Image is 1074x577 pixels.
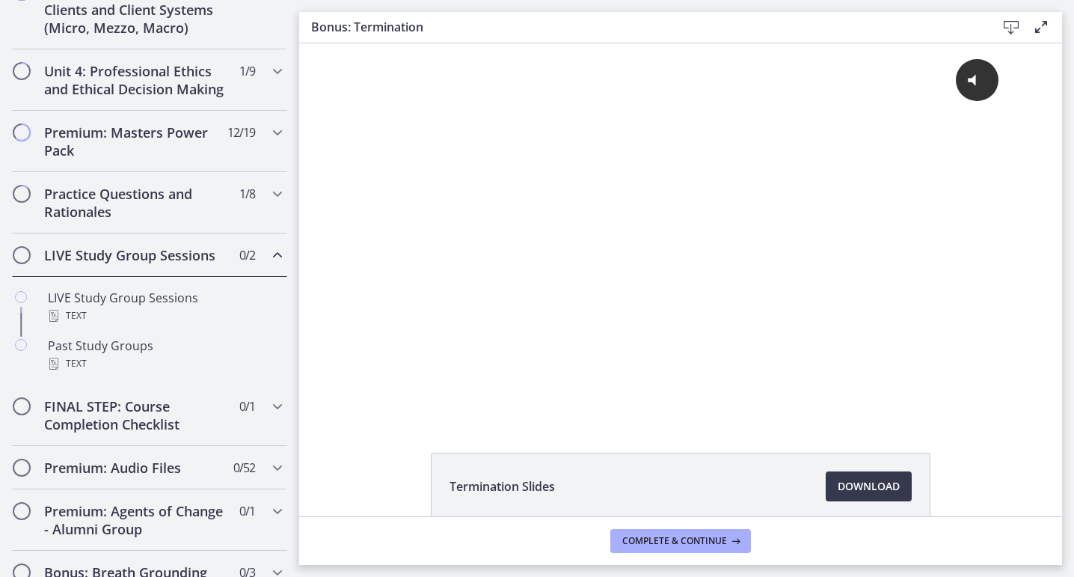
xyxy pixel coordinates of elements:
[449,477,555,495] span: Termination Slides
[239,502,255,520] span: 0 / 1
[311,18,972,36] h3: Bonus: Termination
[622,535,727,547] span: Complete & continue
[44,502,227,538] h2: Premium: Agents of Change - Alumni Group
[48,307,281,325] div: Text
[44,62,227,98] h2: Unit 4: Professional Ethics and Ethical Decision Making
[44,459,227,477] h2: Premium: Audio Files
[44,123,227,159] h2: Premium: Masters Power Pack
[44,185,227,221] h2: Practice Questions and Rationales
[48,355,281,373] div: Text
[239,185,255,203] span: 1 / 8
[233,459,255,477] span: 0 / 52
[239,62,255,80] span: 1 / 9
[44,246,227,264] h2: LIVE Study Group Sessions
[227,123,255,141] span: 12 / 19
[48,289,281,325] div: LIVE Study Group Sessions
[299,43,1062,418] iframe: Video Lesson
[838,477,900,495] span: Download
[610,529,751,553] button: Complete & continue
[239,246,255,264] span: 0 / 2
[826,471,912,501] a: Download
[44,397,227,433] h2: FINAL STEP: Course Completion Checklist
[48,337,281,373] div: Past Study Groups
[239,397,255,415] span: 0 / 1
